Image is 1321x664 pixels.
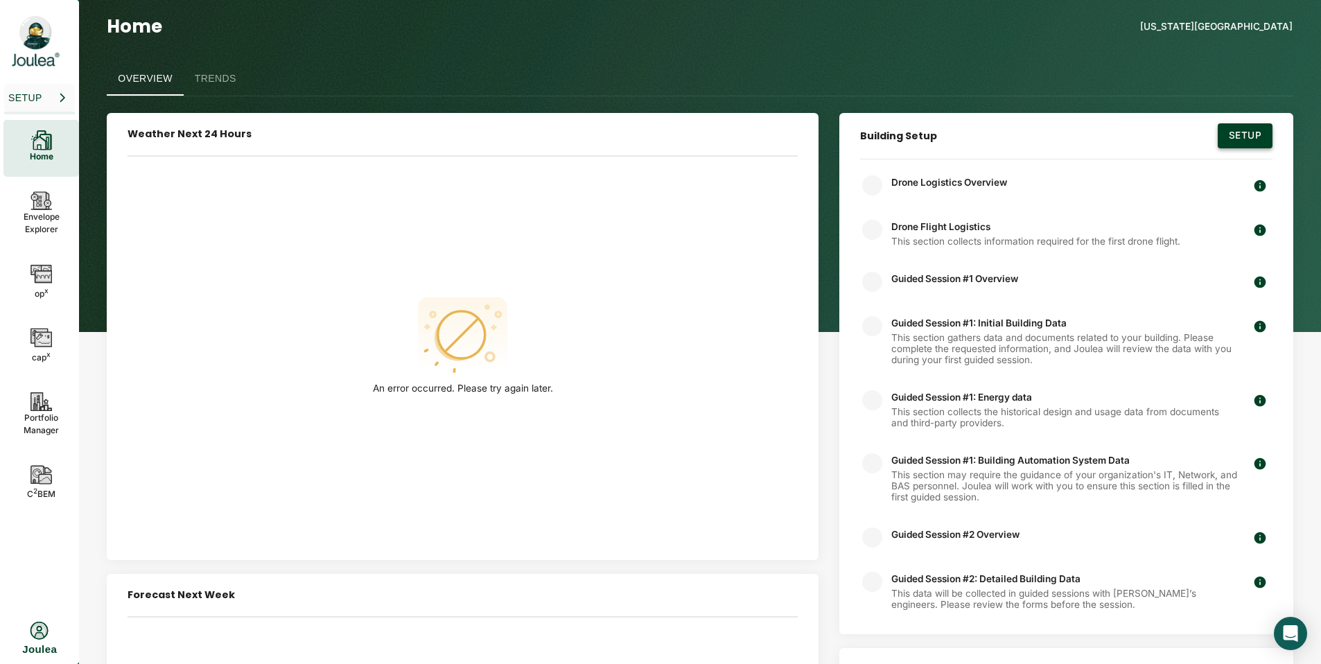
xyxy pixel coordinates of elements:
div: Home [3,120,79,177]
p: An error occurred. Please try again later. [373,383,553,394]
p: Guided Session #1: Initial Building Data [891,317,1238,329]
img: Joulea [18,15,53,50]
div: opx [3,253,79,314]
div: C2BEM [3,454,79,514]
div: Open Intercom Messenger [1274,617,1307,650]
p: op [35,284,49,300]
p: Drone Logistics Overview [891,177,1007,188]
button: Trends [184,62,247,96]
div: EnvelopeExplorer [3,180,79,250]
p: Guided Session #1 Overview [891,273,1018,284]
p: Guided Session #1: Building Automation System Data [891,455,1238,466]
span: Building setup [860,129,937,143]
p: Drone Flight Logistics [891,221,1180,232]
p: Portfolio Manager [24,412,59,437]
img: Joulea [11,51,60,67]
p: This section collects information required for the first drone flight. [891,236,1180,247]
span: Weather next 24 hours [128,127,252,141]
p: This section gathers data and documents related to your building. Please complete the requested i... [891,332,1238,365]
sup: x [44,286,49,295]
button: Setup [4,84,75,112]
sup: 2 [33,487,37,495]
div: Joulea [22,640,57,658]
button: Setup [1218,123,1272,148]
p: Envelope Explorer [24,211,60,236]
button: Overview [107,62,183,96]
sup: x [46,350,51,358]
p: Guided Session #2 Overview [891,529,1020,540]
span: Forecast next week [128,588,235,602]
img: Error [418,290,507,379]
p: cap [32,348,51,364]
p: Guided Session #2: Detailed Building Data [891,573,1238,584]
h1: Home [107,6,162,47]
p: This section may require the guidance of your organization's IT, Network, and BAS personnel. Joul... [891,469,1238,503]
p: C BEM [27,484,55,500]
p: This section collects the historical design and usage data from documents and third-party providers. [891,406,1238,428]
p: Home [30,150,53,163]
p: This data will be collected in guided sessions with [PERSON_NAME]’s engineers. Please review the ... [891,588,1238,610]
div: PortfolioManager [3,381,79,451]
div: capx [3,317,79,378]
p: Guided Session #1: Energy data [891,392,1238,403]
